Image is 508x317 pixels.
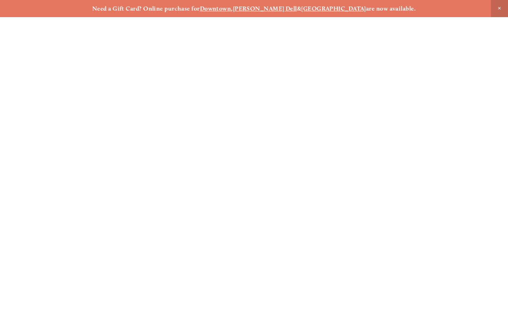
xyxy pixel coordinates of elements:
[92,5,200,12] strong: Need a Gift Card? Online purchase for
[301,5,366,12] a: [GEOGRAPHIC_DATA]
[366,5,416,12] strong: are now available.
[233,5,297,12] a: [PERSON_NAME] Dell
[231,5,233,12] strong: ,
[297,5,301,12] strong: &
[200,5,231,12] a: Downtown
